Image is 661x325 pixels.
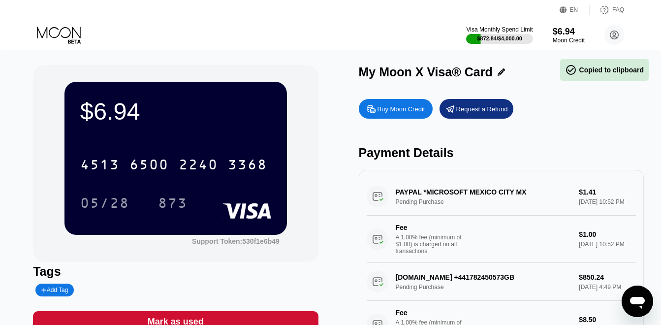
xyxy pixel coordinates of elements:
div: 05/28 [80,196,129,212]
div: Visa Monthly Spend Limit [466,26,533,33]
div: Moon Credit [553,37,585,44]
div: Copied to clipboard [565,64,644,76]
div: Request a Refund [456,105,508,113]
div: $872.84 / $4,000.00 [477,35,522,41]
div: $6.94 [553,27,585,37]
span:  [565,64,577,76]
div: FAQ [590,5,624,15]
div: Fee [396,224,465,231]
div: [DATE] 10:52 PM [579,241,636,248]
div: $1.00 [579,230,636,238]
iframe: Button to launch messaging window, conversation in progress [622,286,653,317]
div: EN [560,5,590,15]
div: 4513 [80,158,120,174]
div: Request a Refund [440,99,513,119]
div: 873 [151,191,195,215]
div: $6.94Moon Credit [553,27,585,44]
div: $6.94 [80,97,271,125]
div: Add Tag [41,287,68,293]
div: 3368 [228,158,267,174]
div: 6500 [129,158,169,174]
div: Support Token:530f1e6b49 [192,237,280,245]
div: EN [570,6,578,13]
div: Buy Moon Credit [378,105,425,113]
div: My Moon X Visa® Card [359,65,493,79]
div: Tags [33,264,318,279]
div: Buy Moon Credit [359,99,433,119]
div: 05/28 [73,191,137,215]
div: 4513650022403368 [74,152,273,177]
div: Visa Monthly Spend Limit$872.84/$4,000.00 [466,26,533,44]
div: Payment Details [359,146,644,160]
div: $8.50 [579,316,636,324]
div: 2240 [179,158,218,174]
div: Support Token: 530f1e6b49 [192,237,280,245]
div: Fee [396,309,465,317]
div: 873 [158,196,188,212]
div: Add Tag [35,284,74,296]
div: FAQ [612,6,624,13]
div: FeeA 1.00% fee (minimum of $1.00) is charged on all transactions$1.00[DATE] 10:52 PM [367,216,636,263]
div: A 1.00% fee (minimum of $1.00) is charged on all transactions [396,234,470,255]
